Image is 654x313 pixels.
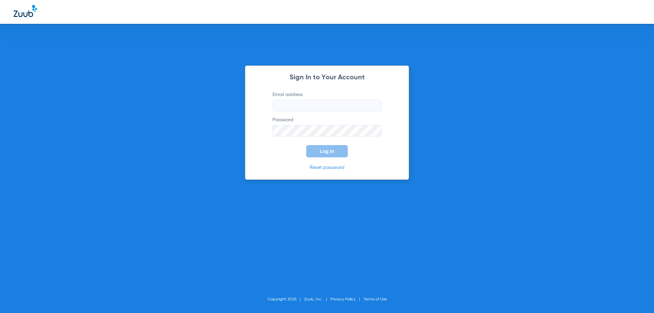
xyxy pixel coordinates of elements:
li: Zuub, Inc. [304,296,330,303]
li: Copyright 2025 [267,296,304,303]
a: Reset password [310,165,344,170]
h2: Sign In to Your Account [262,74,392,81]
button: Log In [306,145,348,157]
label: Email address [272,91,381,111]
input: Password [272,125,381,137]
input: Email address [272,100,381,111]
label: Password [272,116,381,137]
img: Zuub Logo [14,5,37,17]
a: Terms of Use [363,297,387,301]
a: Privacy Policy [330,297,356,301]
span: Log In [320,148,334,154]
